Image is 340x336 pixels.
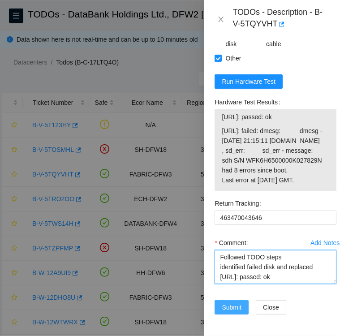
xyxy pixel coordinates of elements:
[310,240,340,246] div: Add Notes
[215,250,336,284] textarea: Comment
[215,300,249,314] button: Submit
[215,196,265,211] label: Return Tracking
[222,112,329,122] span: [URL]: passed: ok
[222,51,245,65] span: Other
[217,16,224,23] span: close
[222,302,241,312] span: Submit
[215,95,284,109] label: Hardware Test Results
[215,15,227,24] button: Close
[222,126,329,185] span: [URL]: failed: dmesg: dmesg - [DATE] 21:15:11 [DOMAIN_NAME] , sd_err: sd_err - message: sdh S/N W...
[222,77,275,86] span: Run Hardware Test
[310,236,340,250] button: Add Notes
[215,211,336,225] input: Return Tracking
[256,300,286,314] button: Close
[215,74,283,89] button: Run Hardware Test
[215,236,252,250] label: Comment
[263,302,279,312] span: Close
[232,7,329,31] div: TODOs - Description - B-V-5TQYVHT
